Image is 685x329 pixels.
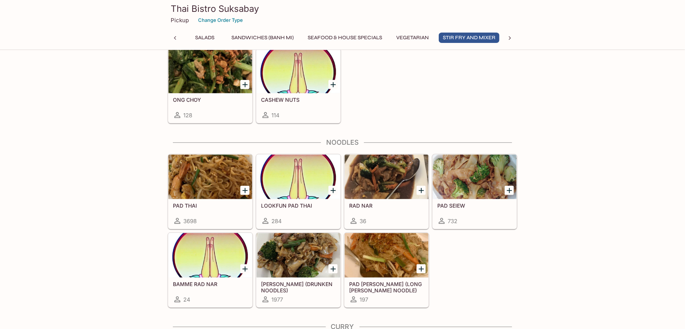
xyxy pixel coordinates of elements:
a: PAD SEIEW732 [432,154,517,229]
div: KEE MAO (DRUNKEN NOODLES) [257,233,340,278]
button: Change Order Type [195,14,246,26]
button: Add ONG CHOY [240,80,250,89]
div: PAD SEIEW [433,155,517,199]
h5: PAD SEIEW [437,202,512,209]
div: ONG CHOY [168,49,252,93]
button: Seafood & House Specials [304,33,386,43]
a: CASHEW NUTS114 [256,48,341,123]
span: 24 [183,296,190,303]
button: Add PAD SEIEW [505,186,514,195]
a: ONG CHOY128 [168,48,253,123]
button: Add PAD WOON SEN (LONG RICE NOODLE) [417,264,426,273]
h5: PAD THAI [173,202,248,209]
a: RAD NAR36 [344,154,429,229]
span: 128 [183,112,192,119]
button: Vegetarian [392,33,433,43]
h5: BAMME RAD NAR [173,281,248,287]
a: BAMME RAD NAR24 [168,233,253,308]
div: CASHEW NUTS [257,49,340,93]
a: [PERSON_NAME] (DRUNKEN NOODLES)1977 [256,233,341,308]
h4: Noodles [168,138,517,147]
a: PAD THAI3698 [168,154,253,229]
button: Add PAD THAI [240,186,250,195]
span: 197 [360,296,368,303]
span: 3698 [183,218,197,225]
button: Sandwiches (Banh Mi) [227,33,298,43]
button: Add RAD NAR [417,186,426,195]
span: 36 [360,218,366,225]
button: Add KEE MAO (DRUNKEN NOODLES) [328,264,338,273]
h5: CASHEW NUTS [261,97,336,103]
h5: [PERSON_NAME] (DRUNKEN NOODLES) [261,281,336,293]
button: Salads [188,33,221,43]
a: PAD [PERSON_NAME] (LONG [PERSON_NAME] NOODLE)197 [344,233,429,308]
div: BAMME RAD NAR [168,233,252,278]
h5: LOOKFUN PAD THAI [261,202,336,209]
h5: ONG CHOY [173,97,248,103]
div: LOOKFUN PAD THAI [257,155,340,199]
span: 1977 [271,296,283,303]
div: PAD THAI [168,155,252,199]
button: Add BAMME RAD NAR [240,264,250,273]
button: Add LOOKFUN PAD THAI [328,186,338,195]
span: 284 [271,218,282,225]
button: Stir Fry and Mixer [439,33,499,43]
h5: RAD NAR [349,202,424,209]
button: Add CASHEW NUTS [328,80,338,89]
span: 114 [271,112,280,119]
div: PAD WOON SEN (LONG RICE NOODLE) [345,233,428,278]
span: 732 [448,218,457,225]
h5: PAD [PERSON_NAME] (LONG [PERSON_NAME] NOODLE) [349,281,424,293]
p: Pickup [171,17,189,24]
h3: Thai Bistro Suksabay [171,3,514,14]
a: LOOKFUN PAD THAI284 [256,154,341,229]
div: RAD NAR [345,155,428,199]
